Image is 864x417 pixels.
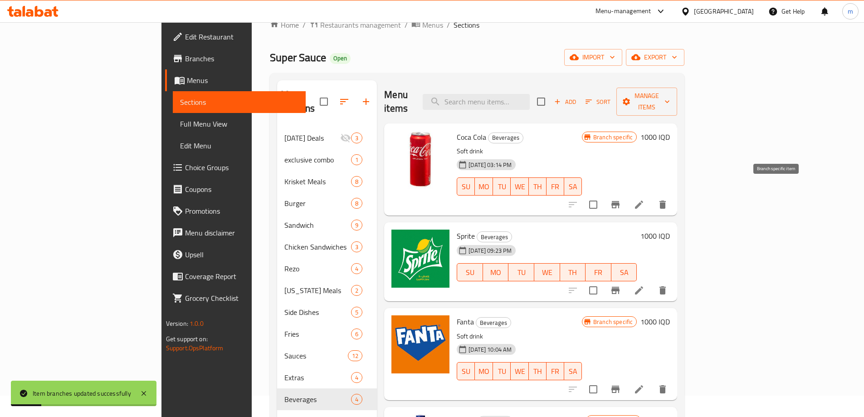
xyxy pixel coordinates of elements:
h2: Menu items [384,88,412,115]
button: export [626,49,684,66]
div: Beverages4 [277,388,377,410]
a: Choice Groups [165,157,306,178]
div: Rezo [284,263,351,274]
li: / [405,20,408,30]
div: items [351,329,362,339]
img: Coca Cola [391,131,449,189]
svg: Inactive section [340,132,351,143]
span: Sort sections [333,91,355,113]
span: Super Sauce [270,47,326,68]
a: Restaurants management [309,19,401,31]
span: 3 [351,134,362,142]
span: FR [550,180,561,193]
button: Branch-specific-item [605,378,626,400]
div: items [348,350,362,361]
div: items [351,198,362,209]
span: Sections [180,97,298,108]
span: SU [461,365,471,378]
span: TH [532,180,543,193]
span: Menus [187,75,298,86]
a: Edit menu item [634,285,644,296]
h6: 1000 IQD [640,230,670,242]
button: TU [493,177,511,196]
span: [DATE] 09:23 PM [465,246,515,255]
a: Coupons [165,178,306,200]
span: Select to update [584,281,603,300]
span: Sandwich [284,220,351,231]
span: Coverage Report [185,271,298,282]
span: Sauces [284,350,348,361]
div: items [351,220,362,231]
span: Burger [284,198,351,209]
div: Rezo4 [277,258,377,280]
a: Full Menu View [173,113,306,135]
button: Add [551,95,580,109]
button: TU [508,263,534,281]
span: Get support on: [166,333,208,345]
span: TU [512,266,531,279]
div: Chicken Sandwiches3 [277,236,377,258]
span: m [848,6,853,16]
span: export [633,52,677,63]
span: Beverages [477,232,512,242]
span: Beverages [488,132,523,143]
button: WE [511,362,528,380]
span: 4 [351,265,362,273]
span: Sort items [580,95,616,109]
a: Upsell [165,244,306,265]
button: SU [457,177,475,196]
span: Menu disclaimer [185,227,298,238]
span: 4 [351,395,362,404]
span: Version: [166,318,188,329]
span: Edit Menu [180,140,298,151]
span: Restaurants management [320,20,401,30]
input: search [423,94,530,110]
div: Ramadan Deals [284,132,341,143]
span: [DATE] 10:04 AM [465,345,515,354]
div: exclusive combo1 [277,149,377,171]
nav: Menu sections [277,123,377,414]
span: Fanta [457,315,474,329]
span: Coca Cola [457,130,486,144]
a: Edit Restaurant [165,26,306,48]
span: 2 [351,286,362,295]
a: Edit menu item [634,384,644,395]
a: Edit menu item [634,199,644,210]
span: TH [564,266,582,279]
img: Fanta [391,315,449,373]
a: Menus [411,19,443,31]
div: Side Dishes [284,307,351,318]
span: FR [589,266,608,279]
div: Open [330,53,351,64]
a: Coverage Report [165,265,306,287]
button: MO [475,177,493,196]
span: [DATE] 03:14 PM [465,161,515,169]
span: Fries [284,329,351,339]
span: Select section [532,92,551,111]
span: Extras [284,372,351,383]
a: Branches [165,48,306,69]
span: Full Menu View [180,118,298,129]
button: WE [534,263,560,281]
span: 5 [351,308,362,317]
button: delete [652,378,674,400]
div: Fries6 [277,323,377,345]
span: Choice Groups [185,162,298,173]
a: Support.OpsPlatform [166,342,224,354]
div: Beverages [284,394,351,405]
div: Beverages [477,231,512,242]
span: MO [487,266,505,279]
div: [GEOGRAPHIC_DATA] [694,6,754,16]
div: Krisket Meals8 [277,171,377,192]
div: items [351,263,362,274]
a: Grocery Checklist [165,287,306,309]
span: Chicken Sandwiches [284,241,351,252]
span: SA [568,365,578,378]
div: Sandwich9 [277,214,377,236]
div: [US_STATE] Meals2 [277,280,377,301]
button: MO [483,263,509,281]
